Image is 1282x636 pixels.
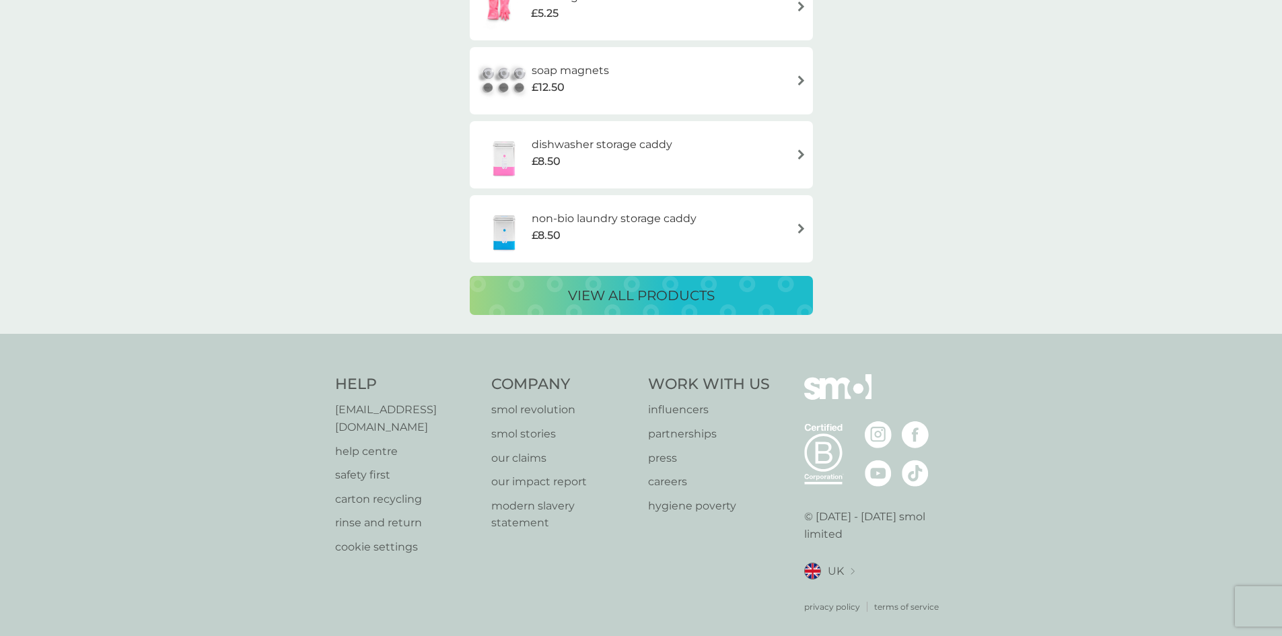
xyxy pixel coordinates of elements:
span: £5.25 [531,5,559,22]
a: help centre [335,443,478,460]
p: view all products [568,285,715,306]
img: visit the smol Instagram page [865,421,892,448]
span: £8.50 [532,227,561,244]
a: press [648,450,770,467]
a: cookie settings [335,538,478,556]
img: UK flag [804,563,821,579]
h4: Company [491,374,635,395]
span: £12.50 [532,79,565,96]
span: UK [828,563,844,580]
a: terms of service [874,600,939,613]
a: our impact report [491,473,635,491]
span: £8.50 [532,153,561,170]
a: hygiene poverty [648,497,770,515]
a: rinse and return [335,514,478,532]
img: arrow right [796,75,806,85]
a: modern slavery statement [491,497,635,532]
a: partnerships [648,425,770,443]
img: soap magnets [476,57,532,104]
a: carton recycling [335,491,478,508]
h6: dishwasher storage caddy [532,136,672,153]
p: © [DATE] - [DATE] smol limited [804,508,948,542]
img: visit the smol Youtube page [865,460,892,487]
a: smol stories [491,425,635,443]
a: safety first [335,466,478,484]
a: smol revolution [491,401,635,419]
button: view all products [470,276,813,315]
img: dishwasher storage caddy [476,131,532,178]
img: arrow right [796,223,806,234]
img: visit the smol Facebook page [902,421,929,448]
a: influencers [648,401,770,419]
h6: non-bio laundry storage caddy [532,210,697,227]
img: select a new location [851,568,855,575]
a: [EMAIL_ADDRESS][DOMAIN_NAME] [335,401,478,435]
img: arrow right [796,149,806,160]
a: privacy policy [804,600,860,613]
h4: Help [335,374,478,395]
h6: soap magnets [532,62,609,79]
h4: Work With Us [648,374,770,395]
img: visit the smol Tiktok page [902,460,929,487]
a: our claims [491,450,635,467]
a: careers [648,473,770,491]
img: arrow right [796,1,806,11]
img: non-bio laundry storage caddy [476,205,532,252]
img: smol [804,374,871,420]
